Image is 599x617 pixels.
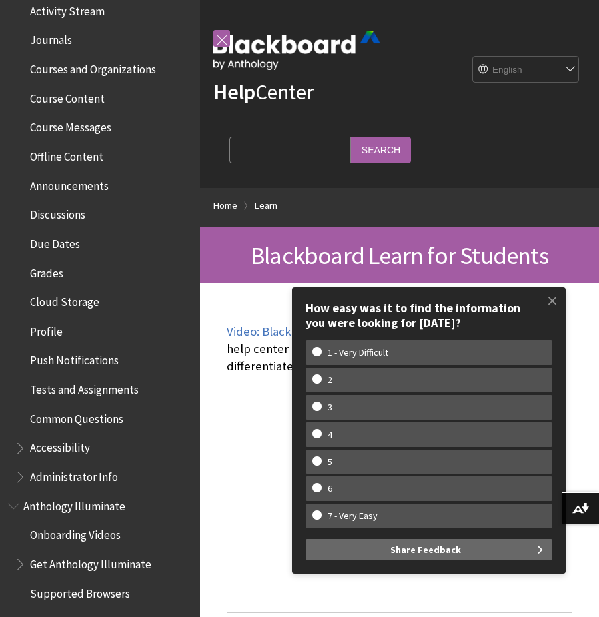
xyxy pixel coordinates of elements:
[30,466,118,484] span: Administrator Info
[30,175,109,193] span: Announcements
[30,378,139,396] span: Tests and Assignments
[312,347,404,358] w-span: 1 - Very Difficult
[213,79,255,105] strong: Help
[390,539,461,560] span: Share Feedback
[306,301,552,330] div: How easy was it to find the information you were looking for [DATE]?
[312,510,393,522] w-span: 7 - Very Easy
[312,402,348,413] w-span: 3
[30,582,130,600] span: Supported Browsers
[30,87,105,105] span: Course Content
[30,117,111,135] span: Course Messages
[30,350,119,368] span: Push Notifications
[312,456,348,468] w-span: 5
[255,197,277,214] a: Learn
[30,233,80,251] span: Due Dates
[23,495,125,513] span: Anthology Illuminate
[312,429,348,440] w-span: 4
[306,539,552,560] button: Share Feedback
[213,31,380,70] img: Blackboard by Anthology
[213,197,237,214] a: Home
[227,323,572,376] p: Shows how to navigate the help center page, how to search for content and how to differentiate be...
[30,320,63,338] span: Profile
[30,553,151,571] span: Get Anthology Illuminate
[30,203,85,221] span: Discussions
[30,408,123,426] span: Common Questions
[30,145,103,163] span: Offline Content
[312,483,348,494] w-span: 6
[30,437,90,455] span: Accessibility
[351,137,411,163] input: Search
[30,524,121,542] span: Onboarding Videos
[227,324,424,340] a: Video: Blackboard Learn Help Center
[30,291,99,309] span: Cloud Storage
[251,240,548,271] span: Blackboard Learn for Students
[213,79,314,105] a: HelpCenter
[30,29,72,47] span: Journals
[312,374,348,386] w-span: 2
[473,57,580,83] select: Site Language Selector
[30,58,156,76] span: Courses and Organizations
[30,262,63,280] span: Grades
[227,388,572,582] iframe: Blackboard Learn Help Center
